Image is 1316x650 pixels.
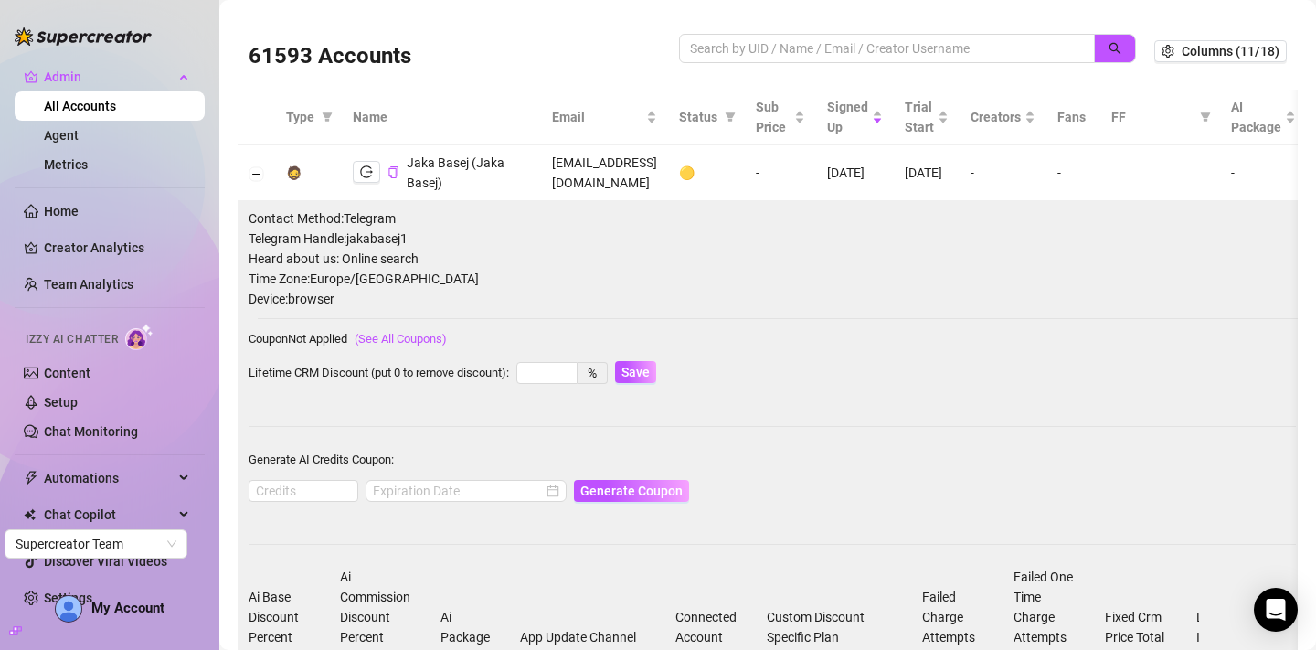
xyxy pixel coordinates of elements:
[249,208,1296,229] span: Contact Method: Telegram
[905,97,934,137] span: Trial Start
[621,365,650,379] span: Save
[26,331,118,348] span: Izzy AI Chatter
[440,607,502,647] label: Ai Package
[44,62,174,91] span: Admin
[24,471,38,485] span: thunderbolt
[1196,607,1269,647] label: Last Order ID
[353,161,380,183] button: logout
[816,90,894,145] th: Signed Up
[1182,44,1279,59] span: Columns (11/18)
[249,249,1296,269] span: Heard about us: Online search
[520,627,648,647] label: App Update Channel
[675,607,748,647] label: Connected Account
[1254,588,1298,632] div: Open Intercom Messenger
[1231,97,1281,137] span: AI Package
[725,112,736,123] span: filter
[24,508,36,521] img: Chat Copilot
[1196,103,1215,131] span: filter
[44,395,78,410] a: Setup
[125,324,154,350] img: AI Chatter
[249,453,394,466] span: Generate AI Credits Coupon:
[340,567,422,647] label: Ai Commission Discount Percent
[1105,607,1178,647] label: Fixed Crm Price Total
[322,112,333,123] span: filter
[249,587,322,647] label: Ai Base Discount Percent
[1154,40,1287,62] button: Columns (11/18)
[827,97,868,137] span: Signed Up
[342,90,541,145] th: Name
[745,90,816,145] th: Sub Price
[894,145,960,201] td: [DATE]
[1111,107,1193,127] span: FF
[249,166,264,181] button: Collapse row
[44,233,190,262] a: Creator Analytics
[578,362,608,384] div: %
[44,591,92,605] a: Settings
[407,155,504,190] span: Jaka Basej (Jaka Basej)
[679,107,717,127] span: Status
[91,600,164,616] span: My Account
[1200,112,1211,123] span: filter
[44,554,167,569] a: Discover Viral Videos
[894,90,960,145] th: Trial Start
[690,38,1069,59] input: Search by UID / Name / Email / Creator Username
[679,165,695,180] span: 🟡
[541,90,668,145] th: Email
[44,277,133,292] a: Team Analytics
[721,103,739,131] span: filter
[16,530,176,558] span: Supercreator Team
[1220,145,1307,201] td: -
[24,69,38,84] span: crown
[249,42,411,71] h3: 61593 Accounts
[318,103,336,131] span: filter
[44,99,116,113] a: All Accounts
[249,269,1296,289] span: Time Zone: Europe/[GEOGRAPHIC_DATA]
[1014,567,1087,647] label: Failed One Time Charge Attempts
[44,464,174,493] span: Automations
[387,165,399,179] button: Copy Account UID
[960,145,1046,201] td: -
[1046,90,1100,145] th: Fans
[249,332,347,346] span: Coupon Not Applied
[1046,145,1100,201] td: -
[360,165,373,178] span: logout
[1220,90,1307,145] th: AI Package
[44,366,90,380] a: Content
[249,366,509,379] span: Lifetime CRM Discount (put 0 to remove discount):
[249,229,1296,249] span: Telegram Handle: jakabasej1
[44,128,79,143] a: Agent
[44,500,174,529] span: Chat Copilot
[286,163,302,183] div: 🧔
[745,145,816,201] td: -
[756,97,791,137] span: Sub Price
[286,107,314,127] span: Type
[552,107,642,127] span: Email
[387,166,399,178] span: copy
[922,587,995,647] label: Failed Charge Attempts
[960,90,1046,145] th: Creators
[615,361,656,383] button: Save
[1109,42,1121,55] span: search
[249,289,1296,309] span: Device: browser
[44,424,138,439] a: Chat Monitoring
[1162,45,1174,58] span: setting
[373,481,543,501] input: Expiration Date
[971,107,1021,127] span: Creators
[15,27,152,46] img: logo-BBDzfeDw.svg
[580,484,683,498] span: Generate Coupon
[44,157,88,172] a: Metrics
[355,332,447,346] a: (See All Coupons)
[56,596,81,622] img: AD_cMMTxCeTpmN1d5MnKJ1j-_uXZCpTKapSSqNGg4PyXtR_tCW7gZXTNmFz2tpVv9LSyNV7ff1CaS4f4q0HLYKULQOwoM5GQR...
[9,624,22,637] span: build
[816,145,894,201] td: [DATE]
[541,145,668,201] td: [EMAIL_ADDRESS][DOMAIN_NAME]
[44,204,79,218] a: Home
[249,481,357,501] input: Credits
[767,607,904,647] label: Custom Discount Specific Plan
[574,480,689,502] button: Generate Coupon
